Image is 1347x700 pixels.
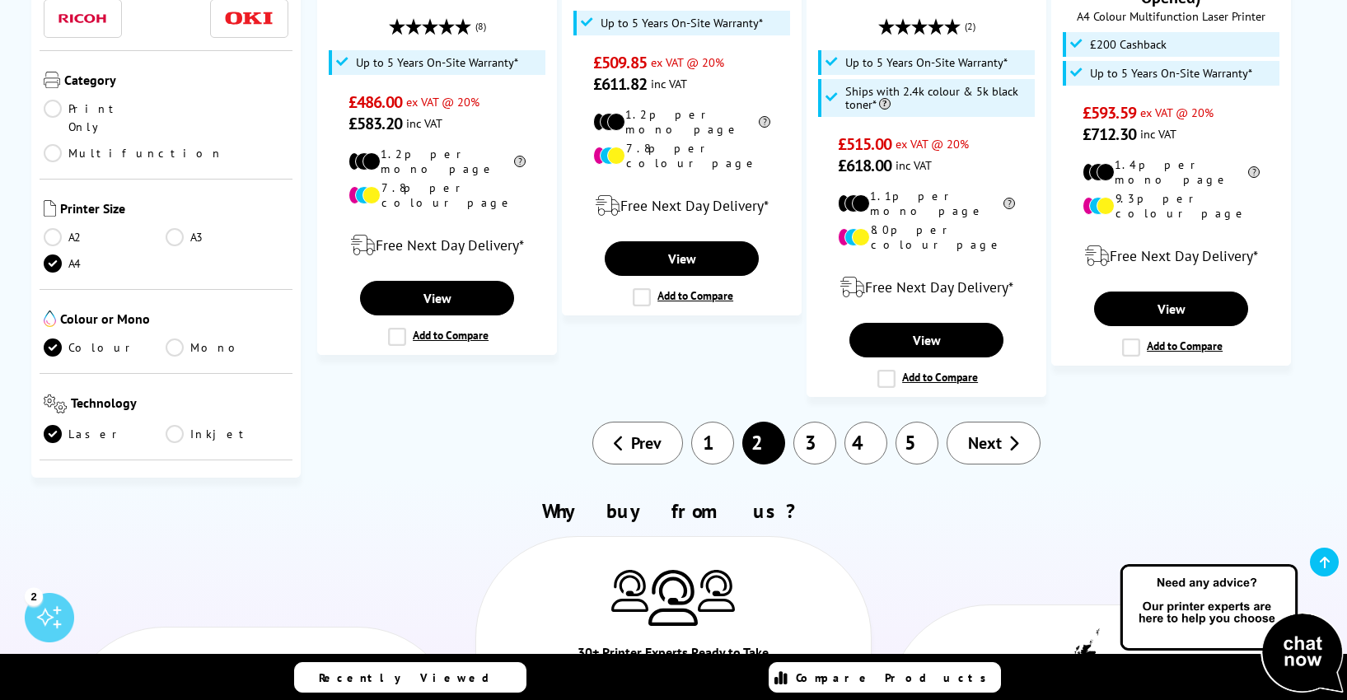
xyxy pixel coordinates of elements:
[294,662,526,693] a: Recently Viewed
[593,141,770,170] li: 7.8p per colour page
[406,94,479,110] span: ex VAT @ 20%
[58,14,107,23] img: Ricoh
[633,288,733,306] label: Add to Compare
[601,16,763,30] span: Up to 5 Years On-Site Warranty*
[326,222,548,268] div: modal_delivery
[896,157,932,173] span: inc VAT
[838,133,891,155] span: £515.00
[896,422,938,464] a: 5
[1140,126,1176,142] span: inc VAT
[60,310,289,330] span: Colour or Mono
[44,228,166,246] a: A2
[849,323,1003,357] a: View
[224,12,274,26] img: OKI
[593,52,647,73] span: £509.85
[651,54,724,70] span: ex VAT @ 20%
[769,662,1001,693] a: Compare Products
[44,100,166,136] a: Print Only
[166,338,288,357] a: Mono
[838,189,1015,218] li: 1.1p per mono page
[845,85,1031,111] span: Ships with 2.4k colour & 5k black toner*
[319,670,506,685] span: Recently Viewed
[838,222,1015,252] li: 8.0p per colour page
[698,570,735,612] img: Printer Experts
[388,328,489,346] label: Add to Compare
[1116,562,1347,697] img: Open Live Chat window
[44,338,166,357] a: Colour
[593,73,647,95] span: £611.82
[816,264,1037,310] div: modal_delivery
[796,670,995,685] span: Compare Products
[166,228,288,246] a: A3
[58,8,107,29] a: Ricoh
[575,642,772,690] div: 30+ Printer Experts Ready to Take Your Call
[947,422,1041,464] a: Next
[965,11,975,42] span: (2)
[844,422,887,464] a: 4
[475,11,486,42] span: (8)
[838,155,891,176] span: £618.00
[593,107,770,137] li: 1.2p per mono page
[44,310,56,327] img: Colour or Mono
[1140,105,1214,120] span: ex VAT @ 20%
[611,570,648,612] img: Printer Experts
[360,281,513,315] a: View
[691,422,734,464] a: 1
[1122,338,1223,357] label: Add to Compare
[55,498,1293,524] h2: Why buy from us?
[793,422,836,464] a: 3
[631,432,662,454] span: Prev
[44,394,68,413] img: Technology
[25,587,43,605] div: 2
[896,136,969,152] span: ex VAT @ 20%
[44,144,223,162] a: Multifunction
[166,425,288,443] a: Inkjet
[406,115,442,131] span: inc VAT
[1090,38,1167,51] span: £200 Cashback
[44,254,166,273] a: A4
[1083,124,1136,145] span: £712.30
[1060,8,1282,24] span: A4 Colour Multifunction Laser Printer
[877,370,978,388] label: Add to Compare
[348,147,526,176] li: 1.2p per mono page
[348,180,526,210] li: 7.8p per colour page
[592,422,683,464] a: Prev
[845,56,1008,69] span: Up to 5 Years On-Site Warranty*
[1083,102,1136,124] span: £593.59
[1083,157,1260,187] li: 1.4p per mono page
[648,570,698,627] img: Printer Experts
[44,200,56,217] img: Printer Size
[1083,191,1260,221] li: 9.3p per colour page
[64,72,289,91] span: Category
[348,91,402,113] span: £486.00
[60,200,289,220] span: Printer Size
[968,432,1002,454] span: Next
[651,76,687,91] span: inc VAT
[348,113,402,134] span: £583.20
[1090,67,1252,80] span: Up to 5 Years On-Site Warranty*
[44,72,60,88] img: Category
[1094,292,1247,326] a: View
[571,183,793,229] div: modal_delivery
[44,425,166,443] a: Laser
[605,241,758,276] a: View
[71,394,288,417] span: Technology
[1060,233,1282,279] div: modal_delivery
[224,8,274,29] a: OKI
[356,56,518,69] span: Up to 5 Years On-Site Warranty*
